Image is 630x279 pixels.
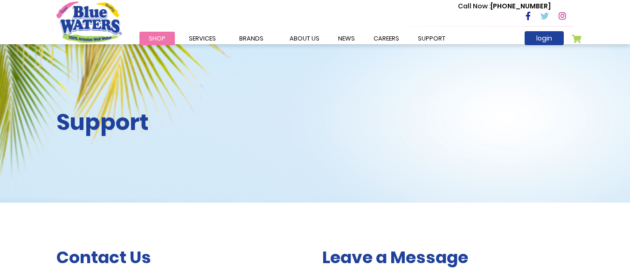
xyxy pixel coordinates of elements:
a: careers [364,32,408,45]
span: Services [189,34,216,43]
h2: Support [56,109,308,136]
span: Brands [239,34,263,43]
a: News [329,32,364,45]
a: login [525,31,564,45]
h3: Leave a Message [322,247,574,267]
span: Call Now : [458,1,491,11]
a: Services [180,32,225,45]
p: [PHONE_NUMBER] [458,1,551,11]
a: Brands [230,32,273,45]
a: support [408,32,455,45]
h3: Contact Us [56,247,308,267]
a: about us [280,32,329,45]
a: Shop [139,32,175,45]
span: Shop [149,34,166,43]
a: store logo [56,1,122,42]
